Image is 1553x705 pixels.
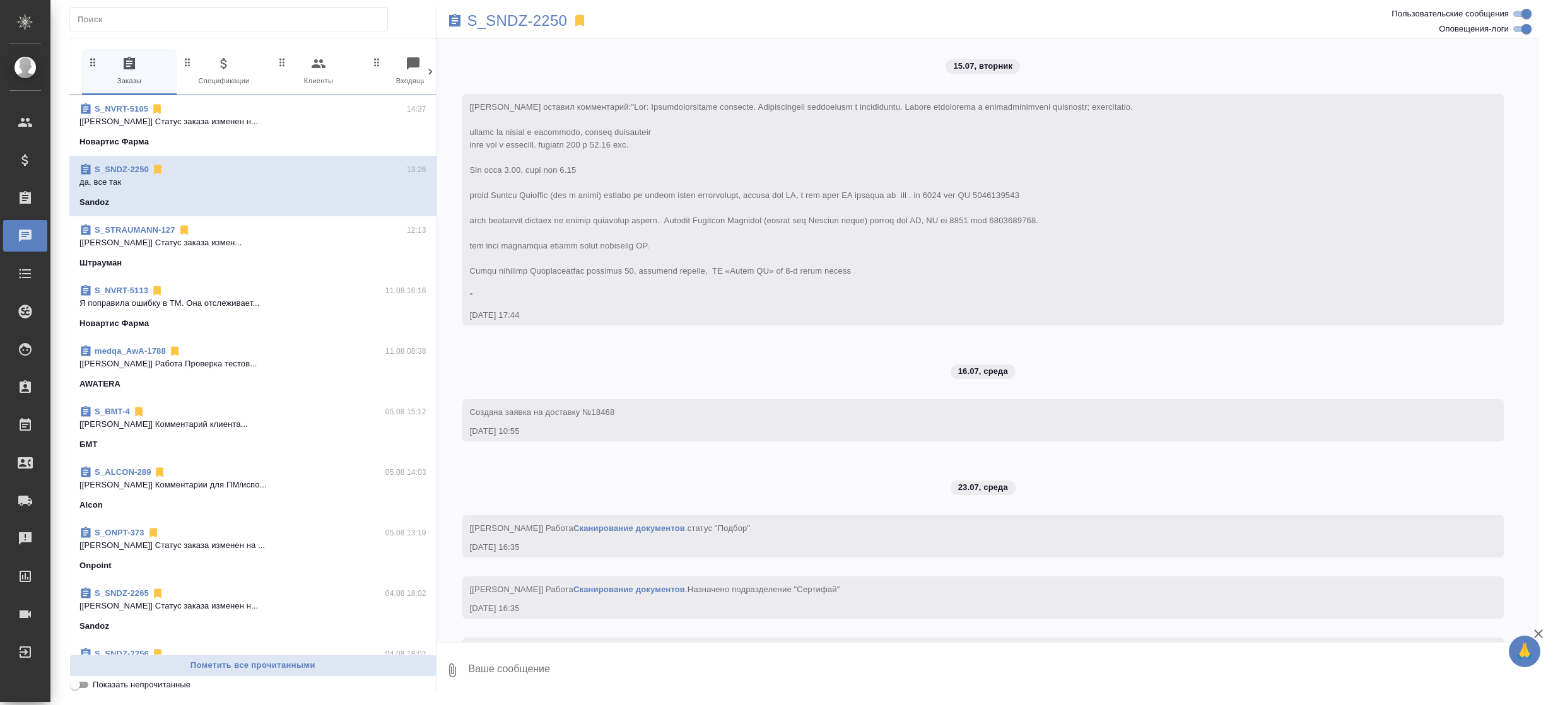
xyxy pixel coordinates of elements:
div: S_BMT-405.08 15:12[[PERSON_NAME]] Комментарий клиента...БМТ [69,398,437,458]
p: 16.07, среда [958,365,1008,378]
div: S_SNDZ-225604.08 18:02[[PERSON_NAME]] Статус заказа изменен н...Sandoz [69,640,437,701]
span: Заказы [87,56,172,87]
svg: Зажми и перетащи, чтобы поменять порядок вкладок [182,56,194,68]
svg: Отписаться [151,587,164,600]
p: 05.08 14:03 [385,466,426,479]
p: 04.08 18:02 [385,587,426,600]
div: medqa_AwA-178811.08 08:38[[PERSON_NAME]] Работа Проверка тестов...AWATERA [69,337,437,398]
svg: Отписаться [153,466,166,479]
p: 13:26 [407,163,426,176]
svg: Отписаться [132,405,145,418]
span: Показать непрочитанные [93,679,190,691]
p: Sandoz [79,620,109,632]
a: Сканирование документов [573,585,685,594]
p: БМТ [79,438,98,451]
div: S_STRAUMANN-12712:13[[PERSON_NAME]] Статус заказа измен...Штрауман [69,216,437,277]
p: 05.08 15:12 [385,405,426,418]
span: Входящие [371,56,455,87]
p: 15.07, вторник [953,60,1012,73]
a: S_STRAUMANN-127 [95,225,175,235]
p: [[PERSON_NAME]] Статус заказа изменен на ... [79,539,426,552]
span: Клиенты [276,56,361,87]
span: [[PERSON_NAME] оставил комментарий: [470,102,1133,301]
svg: Отписаться [151,648,164,660]
div: [DATE] 17:44 [470,309,1460,322]
button: Пометить все прочитанными [69,655,437,677]
p: [[PERSON_NAME]] Работа Проверка тестов... [79,358,426,370]
p: [[PERSON_NAME]] Статус заказа изменен н... [79,600,426,612]
div: S_ONPT-37305.08 13:19[[PERSON_NAME]] Статус заказа изменен на ...Onpoint [69,519,437,580]
div: [DATE] 10:55 [470,425,1460,438]
p: 04.08 18:02 [385,648,426,660]
span: Пользовательские сообщения [1392,8,1509,20]
a: S_SNDZ-2250 [467,15,568,27]
div: S_NVRT-511311.08 16:16Я поправила ошибку в ТМ. Она отслеживает...Новартис Фарма [69,277,437,337]
div: [DATE] 16:35 [470,541,1460,554]
p: Штрауман [79,257,122,269]
svg: Отписаться [147,527,160,539]
span: Спецификации [182,56,266,87]
p: 12:13 [407,224,426,236]
div: S_NVRT-510514:37[[PERSON_NAME]] Статус заказа изменен н...Новартис Фарма [69,95,437,156]
span: Пометить все прочитанными [76,658,430,673]
p: да, все так [79,176,426,189]
svg: Зажми и перетащи, чтобы поменять порядок вкладок [276,56,288,68]
div: S_ALCON-28905.08 14:03[[PERSON_NAME]] Комментарии для ПМ/испо...Alcon [69,458,437,519]
p: Новартис Фарма [79,317,149,330]
span: "Lor: Ipsumdolorsitame consecte. Adipiscingeli seddoeiusm t incididuntu. Labore etdolorema a enim... [470,102,1133,301]
div: [DATE] 16:35 [470,602,1460,615]
span: Оповещения-логи [1439,23,1509,35]
p: Sandoz [79,196,109,209]
button: 🙏 [1509,636,1540,667]
p: 11.08 16:16 [385,284,426,297]
svg: Отписаться [168,345,181,358]
a: medqa_AwA-1788 [95,346,166,356]
p: [[PERSON_NAME]] Статус заказа измен... [79,236,426,249]
svg: Отписаться [151,284,163,297]
svg: Отписаться [151,163,164,176]
a: S_SNDZ-2250 [95,165,149,174]
p: Onpoint [79,559,112,572]
span: [[PERSON_NAME]] Работа . [470,523,751,533]
p: Я поправила ошибку в ТМ. Она отслеживает... [79,297,426,310]
span: [[PERSON_NAME]] Работа . [470,585,840,594]
p: 11.08 08:38 [385,345,426,358]
span: Создана заявка на доставку №18468 [470,407,615,417]
a: S_NVRT-5105 [95,104,148,114]
svg: Зажми и перетащи, чтобы поменять порядок вкладок [371,56,383,68]
p: Новартис Фарма [79,136,149,148]
p: 14:37 [407,103,426,115]
a: S_NVRT-5113 [95,286,148,295]
a: S_SNDZ-2265 [95,588,149,598]
span: 🙏 [1514,638,1535,665]
a: Сканирование документов [573,523,685,533]
svg: Зажми и перетащи, чтобы поменять порядок вкладок [87,56,99,68]
span: статус "Подбор" [688,523,750,533]
svg: Отписаться [151,103,163,115]
span: Назначено подразделение "Сертифай" [688,585,840,594]
p: [[PERSON_NAME]] Статус заказа изменен н... [79,115,426,128]
a: S_BMT-4 [95,407,130,416]
a: S_SNDZ-2256 [95,649,149,658]
a: S_ONPT-373 [95,528,144,537]
p: 05.08 13:19 [385,527,426,539]
p: [[PERSON_NAME]] Комментарий клиента... [79,418,426,431]
p: 23.07, среда [958,481,1008,494]
a: S_ALCON-289 [95,467,151,477]
p: [[PERSON_NAME]] Комментарии для ПМ/испо... [79,479,426,491]
input: Поиск [78,11,387,28]
div: S_SNDZ-226504.08 18:02[[PERSON_NAME]] Статус заказа изменен н...Sandoz [69,580,437,640]
p: AWATERA [79,378,120,390]
div: S_SNDZ-225013:26да, все такSandoz [69,156,437,216]
p: Alcon [79,499,103,511]
svg: Отписаться [178,224,190,236]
